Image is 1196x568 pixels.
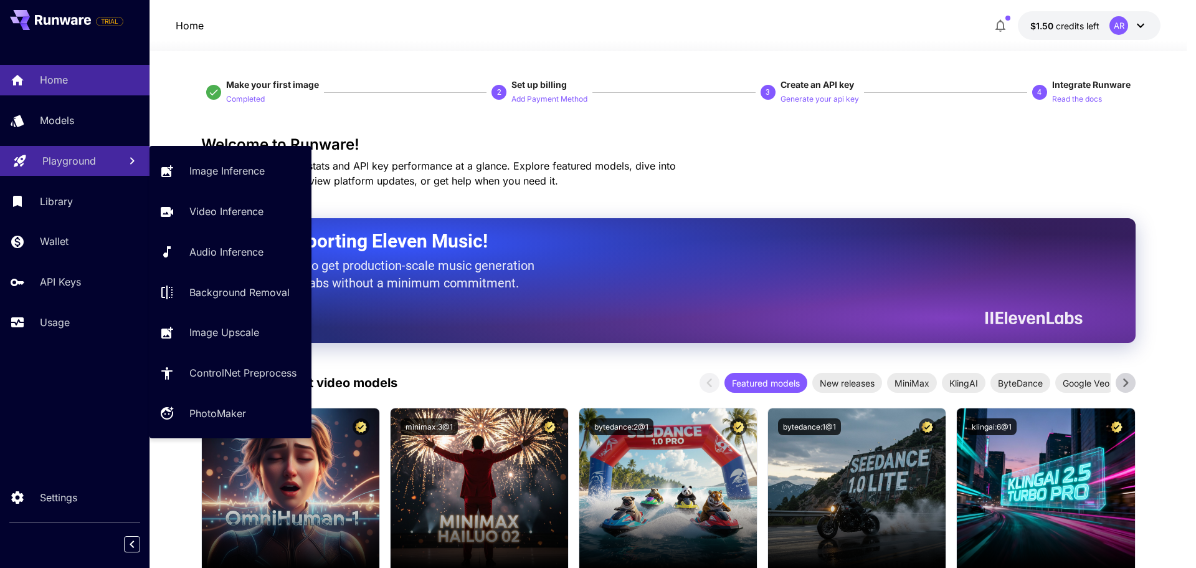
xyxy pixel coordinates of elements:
[149,277,311,307] a: Background Removal
[189,204,263,219] p: Video Inference
[1109,16,1128,35] div: AR
[189,406,246,421] p: PhotoMaker
[40,113,74,128] p: Models
[40,194,73,209] p: Library
[201,160,676,187] span: Check out your usage stats and API key performance at a glance. Explore featured models, dive int...
[353,418,369,435] button: Certified Model – Vetted for best performance and includes a commercial license.
[40,72,68,87] p: Home
[96,14,123,29] span: Add your payment card to enable full platform functionality.
[1030,21,1056,31] span: $1.50
[967,418,1017,435] button: klingai:6@1
[149,237,311,267] a: Audio Inference
[766,87,770,98] p: 3
[1052,94,1102,105] p: Read the docs
[40,274,81,289] p: API Keys
[541,418,558,435] button: Certified Model – Vetted for best performance and includes a commercial license.
[189,163,265,178] p: Image Inference
[511,79,567,90] span: Set up billing
[1030,19,1099,32] div: $1.50252
[201,136,1136,153] h3: Welcome to Runware!
[149,398,311,429] a: PhotoMaker
[149,196,311,227] a: Video Inference
[1108,418,1125,435] button: Certified Model – Vetted for best performance and includes a commercial license.
[176,18,204,33] nav: breadcrumb
[768,408,946,568] img: alt
[149,317,311,348] a: Image Upscale
[589,418,653,435] button: bytedance:2@1
[990,377,1050,390] span: ByteDance
[202,408,379,568] img: alt
[778,418,841,435] button: bytedance:1@1
[42,153,96,168] p: Playground
[957,408,1134,568] img: alt
[124,536,140,552] button: Collapse sidebar
[730,418,747,435] button: Certified Model – Vetted for best performance and includes a commercial license.
[232,257,544,292] p: The only way to get production-scale music generation from Eleven Labs without a minimum commitment.
[497,87,501,98] p: 2
[176,18,204,33] p: Home
[226,79,319,90] span: Make your first image
[1055,377,1117,390] span: Google Veo
[1037,87,1042,98] p: 4
[189,285,290,300] p: Background Removal
[919,418,936,435] button: Certified Model – Vetted for best performance and includes a commercial license.
[40,234,69,249] p: Wallet
[812,377,882,390] span: New releases
[781,94,859,105] p: Generate your api key
[391,408,568,568] img: alt
[781,79,854,90] span: Create an API key
[40,315,70,330] p: Usage
[149,156,311,186] a: Image Inference
[1056,21,1099,31] span: credits left
[724,377,807,390] span: Featured models
[149,358,311,388] a: ControlNet Preprocess
[189,365,297,380] p: ControlNet Preprocess
[232,229,1073,253] h2: Now Supporting Eleven Music!
[511,94,587,105] p: Add Payment Method
[40,490,77,505] p: Settings
[1052,79,1131,90] span: Integrate Runware
[189,244,263,259] p: Audio Inference
[189,325,259,340] p: Image Upscale
[942,377,985,390] span: KlingAI
[401,418,458,435] button: minimax:3@1
[887,377,937,390] span: MiniMax
[1018,11,1160,40] button: $1.50252
[133,533,149,556] div: Collapse sidebar
[226,94,265,105] p: Completed
[97,17,123,26] span: TRIAL
[579,408,757,568] img: alt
